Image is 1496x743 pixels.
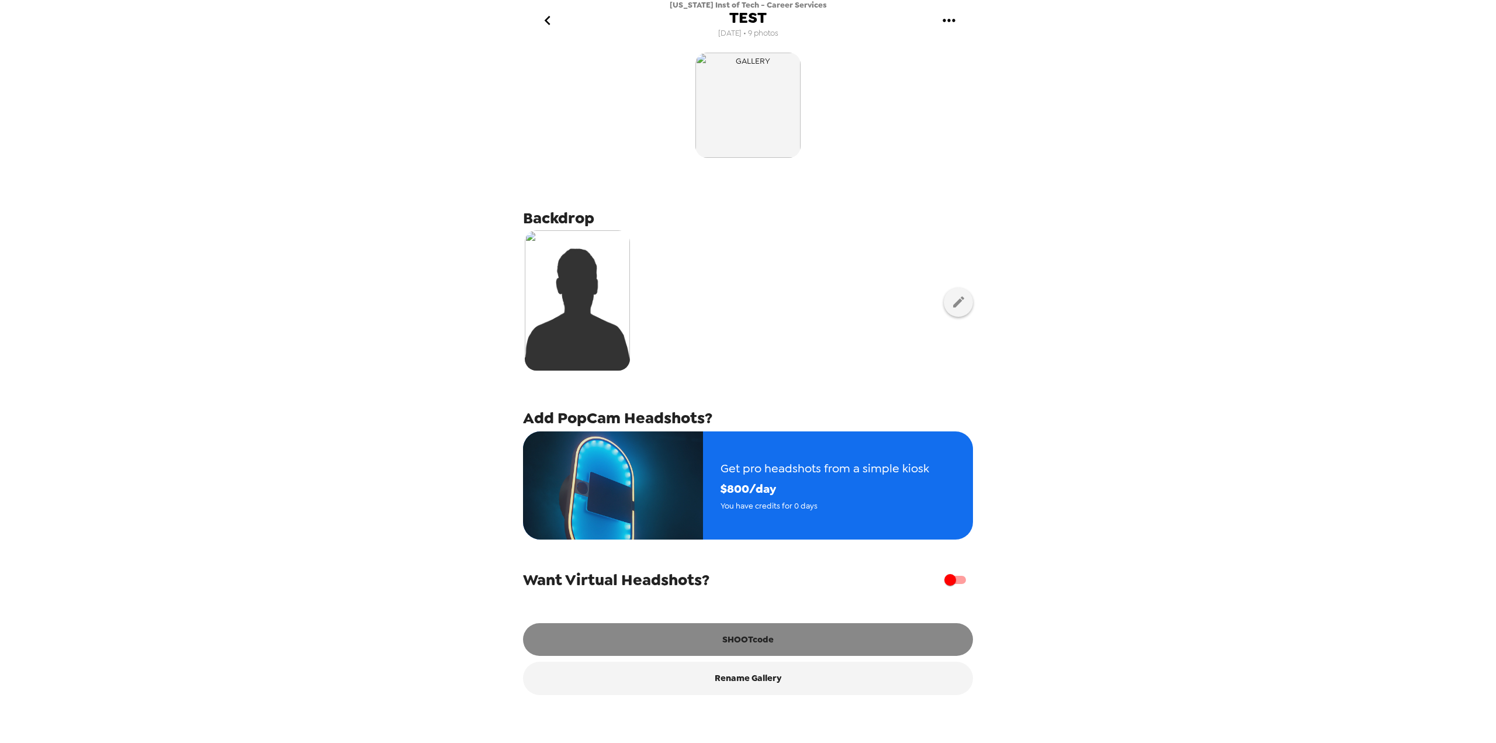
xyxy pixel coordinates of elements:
[523,431,973,540] button: Get pro headshots from a simple kiosk$800/dayYou have credits for 0 days
[523,208,594,229] span: Backdrop
[523,623,973,656] button: SHOOTcode
[721,479,929,499] span: $ 800 /day
[523,431,703,540] img: popcam example
[523,407,712,428] span: Add PopCam Headshots?
[718,26,778,42] span: [DATE] • 9 photos
[729,10,767,26] span: TEST
[523,569,709,590] span: Want Virtual Headshots?
[523,662,973,694] button: Rename Gallery
[528,2,566,40] button: go back
[721,458,929,479] span: Get pro headshots from a simple kiosk
[930,2,968,40] button: gallery menu
[721,499,929,513] span: You have credits for 0 days
[525,230,630,371] img: silhouette
[695,53,801,158] img: gallery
